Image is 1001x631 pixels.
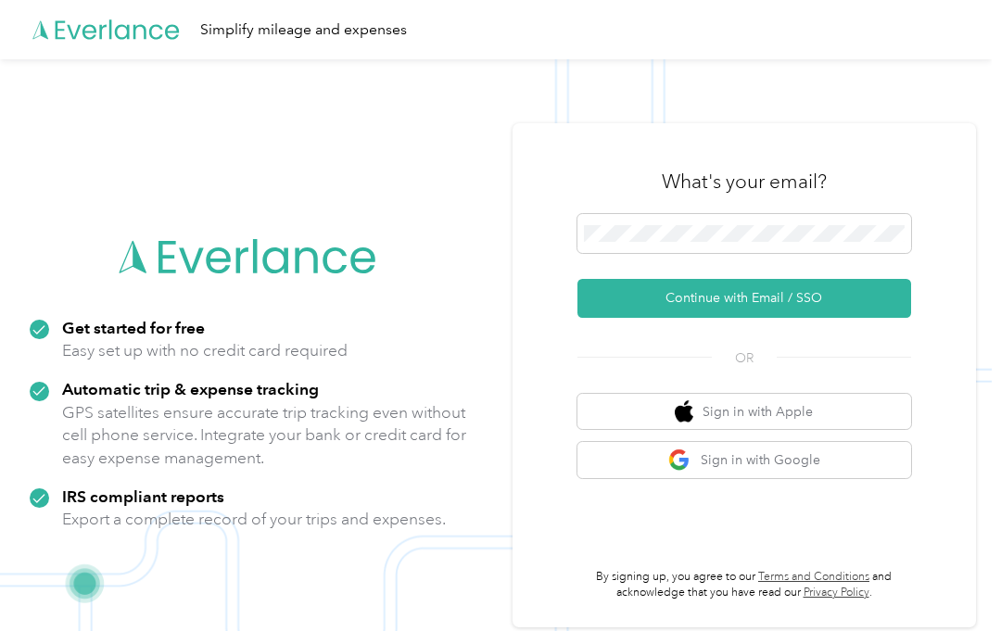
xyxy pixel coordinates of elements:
[200,19,407,42] div: Simplify mileage and expenses
[62,401,467,470] p: GPS satellites ensure accurate trip tracking even without cell phone service. Integrate your bank...
[675,400,693,423] img: apple logo
[62,318,205,337] strong: Get started for free
[577,569,911,601] p: By signing up, you agree to our and acknowledge that you have read our .
[897,527,1001,631] iframe: Everlance-gr Chat Button Frame
[804,586,869,599] a: Privacy Policy
[712,348,777,368] span: OR
[668,448,691,472] img: google logo
[577,394,911,430] button: apple logoSign in with Apple
[577,442,911,478] button: google logoSign in with Google
[62,508,446,531] p: Export a complete record of your trips and expenses.
[62,379,319,398] strong: Automatic trip & expense tracking
[62,486,224,506] strong: IRS compliant reports
[577,279,911,318] button: Continue with Email / SSO
[758,570,869,584] a: Terms and Conditions
[62,339,348,362] p: Easy set up with no credit card required
[662,169,827,195] h3: What's your email?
